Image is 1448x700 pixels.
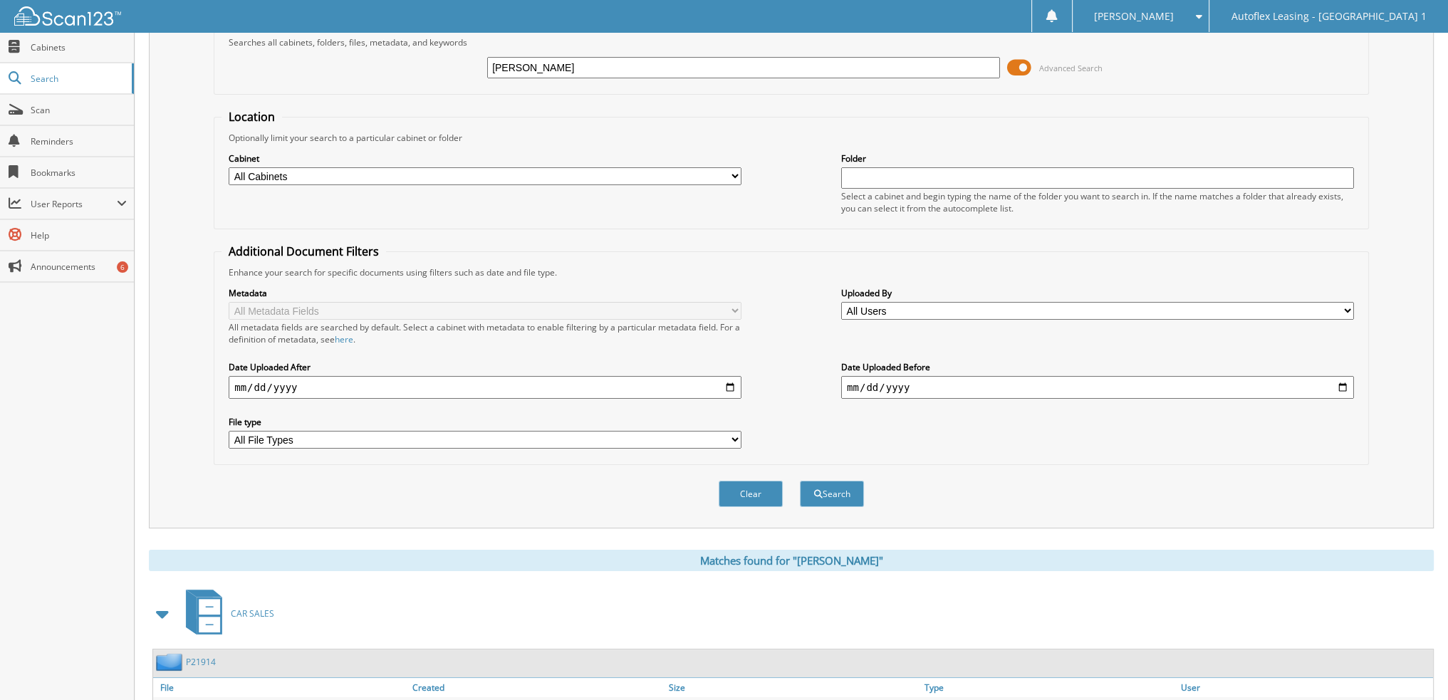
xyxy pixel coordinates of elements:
[149,550,1434,571] div: Matches found for "[PERSON_NAME]"
[841,361,1354,373] label: Date Uploaded Before
[665,678,921,697] a: Size
[1039,63,1103,73] span: Advanced Search
[229,376,741,399] input: start
[1377,632,1448,700] iframe: Chat Widget
[186,656,216,668] a: P21914
[231,607,274,620] span: CAR SALES
[841,376,1354,399] input: end
[31,41,127,53] span: Cabinets
[222,266,1361,278] div: Enhance your search for specific documents using filters such as date and file type.
[1094,12,1174,21] span: [PERSON_NAME]
[229,152,741,164] label: Cabinet
[841,152,1354,164] label: Folder
[1177,678,1433,697] a: User
[229,416,741,428] label: File type
[31,104,127,116] span: Scan
[841,190,1354,214] div: Select a cabinet and begin typing the name of the folder you want to search in. If the name match...
[841,287,1354,299] label: Uploaded By
[222,109,282,125] legend: Location
[1231,12,1427,21] span: Autoflex Leasing - [GEOGRAPHIC_DATA] 1
[800,481,864,507] button: Search
[222,132,1361,144] div: Optionally limit your search to a particular cabinet or folder
[31,198,117,210] span: User Reports
[31,261,127,273] span: Announcements
[156,653,186,671] img: folder2.png
[31,229,127,241] span: Help
[921,678,1177,697] a: Type
[14,6,121,26] img: scan123-logo-white.svg
[31,135,127,147] span: Reminders
[153,678,409,697] a: File
[31,167,127,179] span: Bookmarks
[222,36,1361,48] div: Searches all cabinets, folders, files, metadata, and keywords
[222,244,386,259] legend: Additional Document Filters
[719,481,783,507] button: Clear
[335,333,353,345] a: here
[229,361,741,373] label: Date Uploaded After
[117,261,128,273] div: 6
[229,287,741,299] label: Metadata
[409,678,665,697] a: Created
[229,321,741,345] div: All metadata fields are searched by default. Select a cabinet with metadata to enable filtering b...
[31,73,125,85] span: Search
[177,585,274,642] a: CAR SALES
